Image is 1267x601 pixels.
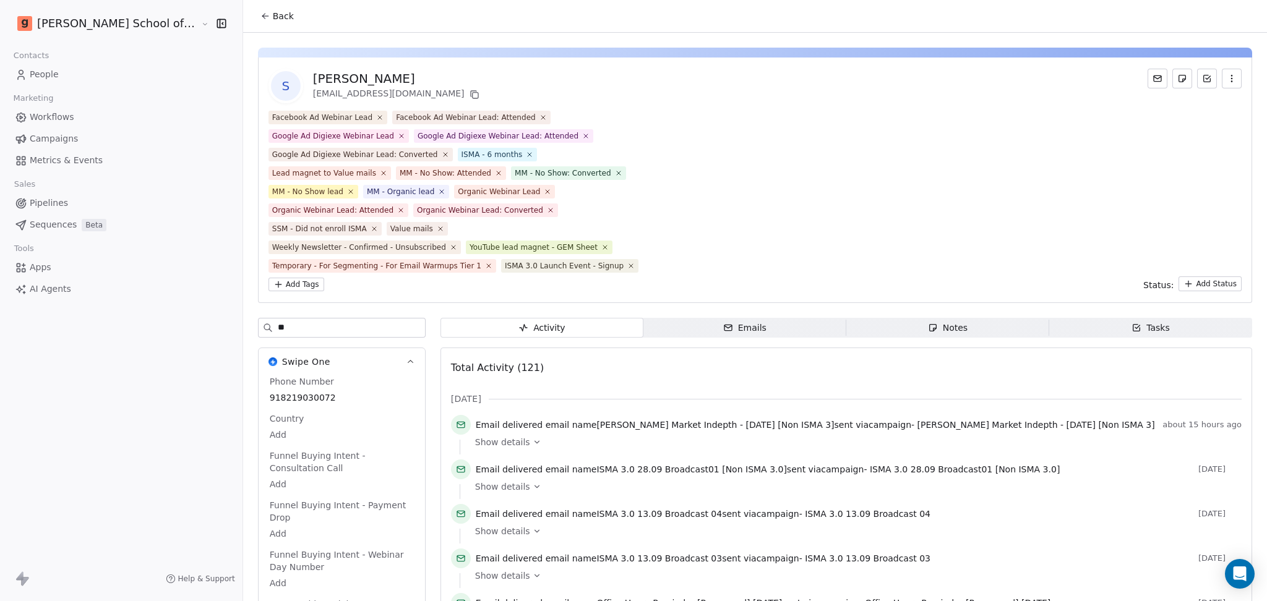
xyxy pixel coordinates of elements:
[9,239,39,258] span: Tools
[272,130,394,142] div: Google Ad Digiexe Webinar Lead
[272,223,367,234] div: SSM - Did not enroll ISMA
[418,130,578,142] div: Google Ad Digiexe Webinar Lead: Attended
[282,356,330,368] span: Swipe One
[596,553,722,563] span: ISMA 3.0 13.09 Broadcast 03
[30,218,77,231] span: Sequences
[476,508,930,520] span: email name sent via campaign -
[30,111,74,124] span: Workflows
[178,574,235,584] span: Help & Support
[476,463,1060,475] span: email name sent via campaign -
[272,186,343,197] div: MM - No Show lead
[82,219,106,231] span: Beta
[259,348,425,375] button: Swipe OneSwipe One
[272,168,376,179] div: Lead magnet to Value mails
[8,46,54,65] span: Contacts
[475,569,530,582] span: Show details
[10,107,233,127] a: Workflows
[367,186,434,197] div: MM - Organic lead
[805,509,930,519] span: ISMA 3.0 13.09 Broadcast 04
[267,450,416,474] span: Funnel Buying Intent - Consultation Call
[267,412,307,425] span: Country
[37,15,198,32] span: [PERSON_NAME] School of Finance LLP
[273,10,294,22] span: Back
[475,569,1233,582] a: Show details
[1162,420,1242,430] span: about 15 hours ago
[10,193,233,213] a: Pipelines
[1198,509,1242,519] span: [DATE]
[267,375,337,388] span: Phone Number
[451,362,544,373] span: Total Activity (121)
[400,168,491,179] div: MM - No Show: Attended
[475,525,530,537] span: Show details
[476,553,543,563] span: Email delivered
[270,478,414,490] span: Add
[271,71,301,101] span: S
[10,64,233,85] a: People
[313,87,482,102] div: [EMAIL_ADDRESS][DOMAIN_NAME]
[30,283,71,296] span: AI Agents
[476,552,930,565] span: email name sent via campaign -
[417,205,543,216] div: Organic Webinar Lead: Converted
[1179,276,1242,291] button: Add Status
[396,112,536,123] div: Facebook Ad Webinar Lead: Attended
[17,16,32,31] img: Goela%20School%20Logos%20(4).png
[1198,464,1242,474] span: [DATE]
[10,129,233,149] a: Campaigns
[30,154,103,167] span: Metrics & Events
[390,223,433,234] div: Value mails
[596,420,834,430] span: [PERSON_NAME] Market Indepth - [DATE] [Non ISMA 3]
[475,436,1233,448] a: Show details
[475,525,1233,537] a: Show details
[1225,559,1255,589] div: Open Intercom Messenger
[10,257,233,278] a: Apps
[272,112,372,123] div: Facebook Ad Webinar Lead
[272,242,446,253] div: Weekly Newsletter - Confirmed - Unsubscribed
[505,260,624,271] div: ISMA 3.0 Launch Event - Signup
[515,168,611,179] div: MM - No Show: Converted
[166,574,235,584] a: Help & Support
[10,279,233,299] a: AI Agents
[451,393,481,405] span: [DATE]
[723,322,767,335] div: Emails
[10,150,233,171] a: Metrics & Events
[30,197,68,210] span: Pipelines
[270,428,414,441] span: Add
[270,527,414,540] span: Add
[30,68,59,81] span: People
[458,186,540,197] div: Organic Webinar Lead
[272,260,481,271] div: Temporary - For Segmenting - For Email Warmups Tier 1
[268,278,324,291] button: Add Tags
[475,480,530,493] span: Show details
[30,132,78,145] span: Campaigns
[270,577,414,589] span: Add
[270,391,414,404] span: 918219030072
[475,436,530,448] span: Show details
[476,464,543,474] span: Email delivered
[313,70,482,87] div: [PERSON_NAME]
[1132,322,1170,335] div: Tasks
[870,464,1060,474] span: ISMA 3.0 28.09 Broadcast01 [Non ISMA 3.0]
[805,553,930,563] span: ISMA 3.0 13.09 Broadcast 03
[476,509,543,519] span: Email delivered
[272,205,393,216] div: Organic Webinar Lead: Attended
[476,420,543,430] span: Email delivered
[462,149,523,160] div: ISMA - 6 months
[476,419,1155,431] span: email name sent via campaign -
[475,480,1233,493] a: Show details
[267,548,416,573] span: Funnel Buying Intent - Webinar Day Number
[272,149,438,160] div: Google Ad Digiexe Webinar Lead: Converted
[9,175,41,194] span: Sales
[30,261,51,274] span: Apps
[928,322,968,335] div: Notes
[596,509,722,519] span: ISMA 3.0 13.09 Broadcast 04
[917,420,1155,430] span: [PERSON_NAME] Market Indepth - [DATE] [Non ISMA 3]
[15,13,192,34] button: [PERSON_NAME] School of Finance LLP
[253,5,301,27] button: Back
[1143,279,1174,291] span: Status:
[8,89,59,108] span: Marketing
[470,242,598,253] div: YouTube lead magnet - GEM Sheet
[268,357,277,366] img: Swipe One
[267,499,416,524] span: Funnel Buying Intent - Payment Drop
[10,215,233,235] a: SequencesBeta
[596,464,786,474] span: ISMA 3.0 28.09 Broadcast01 [Non ISMA 3.0]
